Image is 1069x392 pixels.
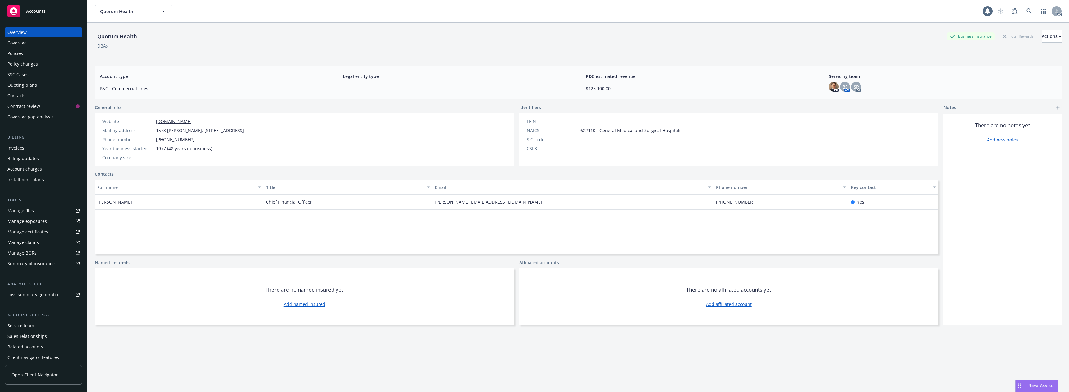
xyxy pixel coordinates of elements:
[11,371,58,378] span: Open Client Navigator
[716,199,759,205] a: [PHONE_NUMBER]
[686,286,771,293] span: There are no affiliated accounts yet
[7,38,27,48] div: Coverage
[26,9,46,14] span: Accounts
[7,59,38,69] div: Policy changes
[1042,30,1062,43] button: Actions
[1028,383,1053,388] span: Nova Assist
[156,154,158,161] span: -
[102,154,154,161] div: Company size
[7,227,48,237] div: Manage certificates
[5,27,82,37] a: Overview
[95,171,114,177] a: Contacts
[5,143,82,153] a: Invoices
[97,184,254,191] div: Full name
[156,136,195,143] span: [PHONE_NUMBER]
[1015,380,1058,392] button: Nova Assist
[7,259,55,269] div: Summary of insurance
[5,164,82,174] a: Account charges
[5,48,82,58] a: Policies
[829,82,839,92] img: photo
[1042,30,1062,42] div: Actions
[586,85,814,92] span: $125,100.00
[97,199,132,205] span: [PERSON_NAME]
[5,227,82,237] a: Manage certificates
[7,342,43,352] div: Related accounts
[5,290,82,300] a: Loss summary generator
[7,27,27,37] div: Overview
[100,73,328,80] span: Account type
[5,331,82,341] a: Sales relationships
[5,238,82,247] a: Manage claims
[95,5,172,17] button: Quorum Health
[343,73,571,80] span: Legal entity type
[994,5,1007,17] a: Start snowing
[95,259,130,266] a: Named insureds
[7,216,47,226] div: Manage exposures
[857,199,864,205] span: Yes
[5,248,82,258] a: Manage BORs
[432,180,713,195] button: Email
[95,180,264,195] button: Full name
[7,112,54,122] div: Coverage gap analysis
[5,259,82,269] a: Summary of insurance
[266,184,423,191] div: Title
[7,290,59,300] div: Loss summary generator
[5,175,82,185] a: Installment plans
[5,2,82,20] a: Accounts
[102,127,154,134] div: Mailing address
[435,184,704,191] div: Email
[854,84,859,90] span: SR
[7,101,40,111] div: Contract review
[943,104,956,112] span: Notes
[527,127,578,134] div: NAICS
[5,312,82,318] div: Account settings
[1054,104,1062,112] a: add
[343,85,571,92] span: -
[7,331,47,341] div: Sales relationships
[1009,5,1021,17] a: Report a Bug
[7,164,42,174] div: Account charges
[5,197,82,203] div: Tools
[580,118,582,125] span: -
[706,301,752,307] a: Add affiliated account
[1016,380,1023,392] div: Drag to move
[848,180,938,195] button: Key contact
[5,38,82,48] a: Coverage
[5,70,82,80] a: SSC Cases
[7,48,23,58] div: Policies
[586,73,814,80] span: P&C estimated revenue
[5,112,82,122] a: Coverage gap analysis
[265,286,343,293] span: There are no named insured yet
[7,353,59,362] div: Client navigator features
[1000,32,1037,40] div: Total Rewards
[975,122,1030,129] span: There are no notes yet
[519,104,541,111] span: Identifiers
[5,216,82,226] a: Manage exposures
[5,353,82,362] a: Client navigator features
[527,118,578,125] div: FEIN
[1037,5,1050,17] a: Switch app
[102,136,154,143] div: Phone number
[580,127,681,134] span: 622110 - General Medical and Surgical Hospitals
[97,43,109,49] div: DBA: -
[7,321,34,331] div: Service team
[100,8,154,15] span: Quorum Health
[987,136,1018,143] a: Add new notes
[156,145,212,152] span: 1977 (48 years in business)
[156,118,192,124] a: [DOMAIN_NAME]
[5,154,82,164] a: Billing updates
[284,301,325,307] a: Add named insured
[435,199,547,205] a: [PERSON_NAME][EMAIL_ADDRESS][DOMAIN_NAME]
[7,248,37,258] div: Manage BORs
[842,84,848,90] span: BS
[264,180,432,195] button: Title
[947,32,995,40] div: Business Insurance
[580,145,582,152] span: -
[7,70,29,80] div: SSC Cases
[7,206,34,216] div: Manage files
[100,85,328,92] span: P&C - Commercial lines
[519,259,559,266] a: Affiliated accounts
[5,342,82,352] a: Related accounts
[580,136,582,143] span: -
